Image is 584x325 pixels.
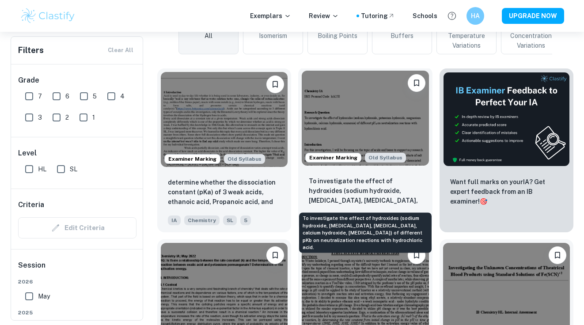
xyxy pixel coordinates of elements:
p: Exemplars [250,11,291,21]
a: Schools [413,11,437,21]
span: Chemistry [184,215,220,225]
button: Bookmark [549,246,566,264]
span: Buffers [391,31,413,41]
button: Bookmark [408,246,425,264]
span: 2025 [18,309,137,317]
button: Help and Feedback [444,8,459,23]
span: 6 [65,91,69,101]
span: Isomerism [259,31,287,41]
span: Temperature Variations [440,31,493,50]
span: 7 [38,91,42,101]
div: Starting from the May 2025 session, the Chemistry IA requirements have changed. It's OK to refer ... [365,153,406,162]
div: To investigate the effect of hydroxides (sodium hydroxide, [MEDICAL_DATA], [MEDICAL_DATA], calciu... [299,213,432,253]
div: Criteria filters are unavailable when searching by topic [18,217,137,238]
h6: Session [18,260,137,278]
span: 5 [240,215,251,225]
span: Boiling Points [318,31,357,41]
img: Clastify logo [20,7,76,25]
h6: Grade [18,75,137,86]
img: Chemistry IA example thumbnail: determine whether the dissociation const [161,72,288,167]
span: Examiner Marking [306,154,361,162]
span: 2 [65,113,69,122]
img: Thumbnail [443,72,570,166]
p: determine whether the dissociation constant (pKa) of 3 weak acids, ethanoic acid, Propanoic acid,... [168,178,281,208]
a: Examiner MarkingStarting from the May 2025 session, the Chemistry IA requirements have changed. I... [157,68,291,232]
button: HA [466,7,484,25]
button: Bookmark [266,246,284,264]
span: 5 [93,91,97,101]
span: Old Syllabus [365,153,406,162]
span: HL [38,164,46,174]
span: Concentration Variations [505,31,557,50]
span: SL [70,164,77,174]
a: Examiner MarkingStarting from the May 2025 session, the Chemistry IA requirements have changed. I... [298,68,432,232]
span: 3 [38,113,42,122]
span: May [38,291,50,301]
span: 2026 [18,278,137,286]
div: Starting from the May 2025 session, the Chemistry IA requirements have changed. It's OK to refer ... [224,154,265,164]
h6: Criteria [18,200,44,210]
span: Examiner Marking [165,155,220,163]
p: Review [309,11,339,21]
h6: Level [18,148,137,159]
p: To investigate the effect of hydroxides (sodium hydroxide, potassium hydroxide, magnesium hydroxi... [309,176,421,206]
span: All [205,31,212,41]
span: SL [223,215,237,225]
p: Want full marks on your IA ? Get expert feedback from an IB examiner! [450,177,563,206]
span: 4 [120,91,125,101]
button: Bookmark [408,74,425,92]
span: IA [168,215,181,225]
a: ThumbnailWant full marks on yourIA? Get expert feedback from an IB examiner! [440,68,573,232]
span: 🎯 [480,198,487,205]
img: Chemistry IA example thumbnail: To investigate the effect of hydroxides [302,71,429,166]
h6: Filters [18,44,44,57]
span: 1 [92,113,95,122]
h6: HA [470,11,481,21]
button: Bookmark [266,76,284,93]
a: Tutoring [361,11,395,21]
button: UPGRADE NOW [502,8,564,24]
span: Old Syllabus [224,154,265,164]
